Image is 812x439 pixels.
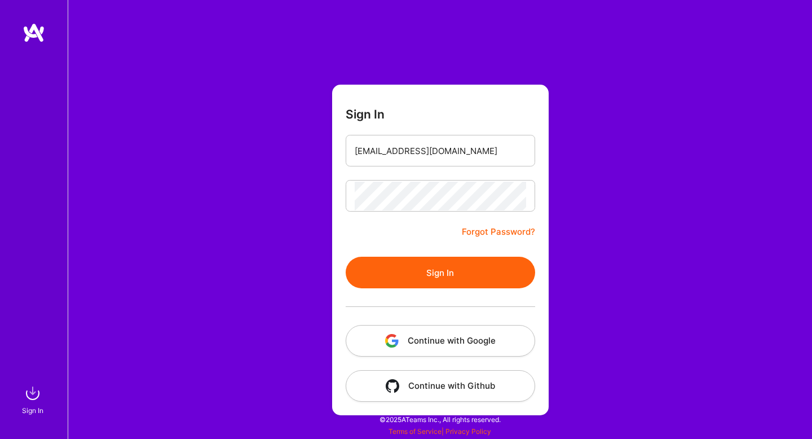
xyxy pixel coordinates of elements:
[389,427,491,436] span: |
[68,405,812,433] div: © 2025 ATeams Inc., All rights reserved.
[389,427,442,436] a: Terms of Service
[346,107,385,121] h3: Sign In
[21,382,44,405] img: sign in
[385,334,399,348] img: icon
[24,382,44,416] a: sign inSign In
[355,137,526,165] input: Email...
[346,370,535,402] button: Continue with Github
[346,325,535,357] button: Continue with Google
[445,427,491,436] a: Privacy Policy
[346,257,535,288] button: Sign In
[386,379,399,393] img: icon
[23,23,45,43] img: logo
[22,405,43,416] div: Sign In
[462,225,535,239] a: Forgot Password?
